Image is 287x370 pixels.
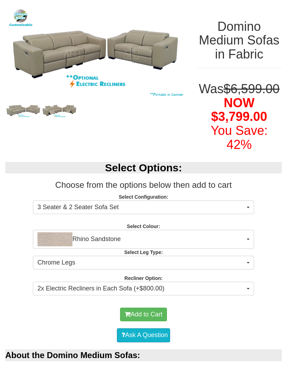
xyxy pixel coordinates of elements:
[5,349,282,361] div: About the Domino Medium Sofas:
[124,249,163,255] strong: Select Leg Type:
[33,282,254,296] button: 2x Electric Recliners in Each Sofa (+$800.00)
[211,96,267,124] span: NOW $3,799.00
[197,20,282,61] h1: Domino Medium Sofas in Fabric
[37,258,245,267] span: Chrome Legs
[125,275,163,281] strong: Recliner Option:
[37,232,72,246] img: Rhino Sandstone
[211,123,268,152] font: You Save: 42%
[197,82,282,151] h1: Was
[33,256,254,270] button: Chrome Legs
[127,224,160,229] strong: Select Colour:
[119,194,168,200] strong: Select Configuration:
[105,162,182,173] b: Select Options:
[5,180,282,190] h3: Choose from the options below then add to cart
[37,284,245,293] span: 2x Electric Recliners in Each Sofa (+$800.00)
[120,308,167,322] button: Add to Cart
[33,200,254,214] button: 3 Seater & 2 Seater Sofa Set
[33,230,254,249] button: Rhino SandstoneRhino Sandstone
[224,82,280,96] del: $6,599.00
[117,328,170,342] a: Ask A Question
[37,232,245,246] span: Rhino Sandstone
[37,203,245,212] span: 3 Seater & 2 Seater Sofa Set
